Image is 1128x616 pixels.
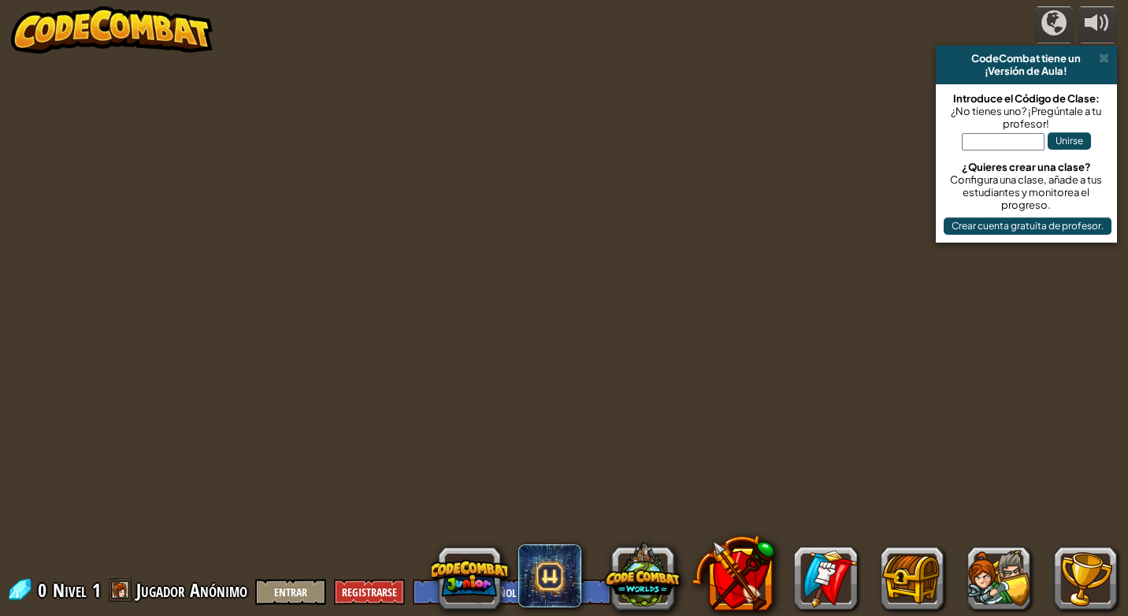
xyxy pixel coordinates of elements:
div: ¡Versión de Aula! [942,65,1111,77]
img: CodeCombat - Learn how to code by playing a game [11,6,213,54]
div: Introduce el Código de Clase: [944,92,1109,105]
div: CodeCombat tiene un [942,52,1111,65]
span: Nivel [53,577,87,603]
button: Campañas [1034,6,1074,43]
button: Registrarse [334,579,405,605]
span: 1 [92,577,101,603]
button: Ajustar volúmen [1078,6,1117,43]
div: ¿Quieres crear una clase? [944,161,1109,173]
span: 0 [38,577,51,603]
button: Crear cuenta gratuita de profesor. [944,217,1111,235]
div: ¿No tienes uno? ¡Pregúntale a tu profesor! [944,105,1109,130]
div: Configura una clase, añade a tus estudiantes y monitorea el progreso. [944,173,1109,211]
button: Entrar [255,579,326,605]
button: Unirse [1048,132,1091,150]
span: Jugador Anónimo [136,577,247,603]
